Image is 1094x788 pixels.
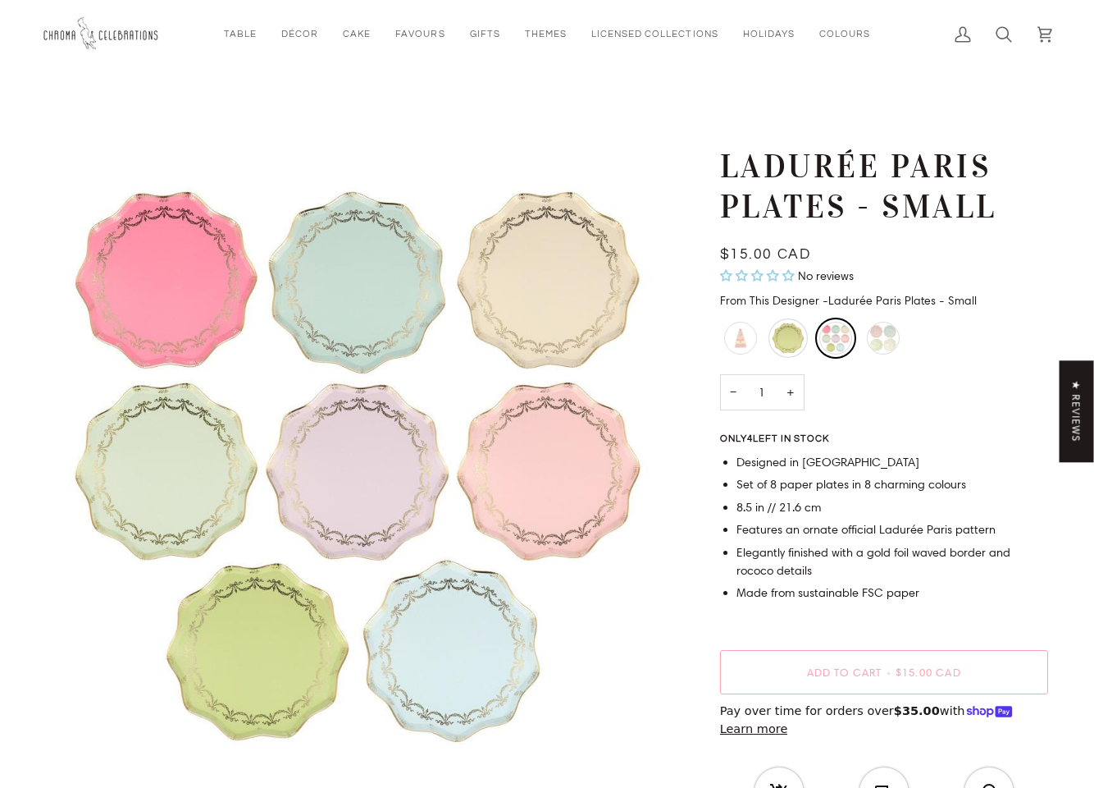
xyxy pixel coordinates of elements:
li: Made from sustainable FSC paper [736,584,1048,602]
span: Favours [395,27,444,41]
span: Holidays [743,27,795,41]
li: Designed in [GEOGRAPHIC_DATA] [736,454,1048,472]
span: Add to Cart [807,666,882,679]
span: - [823,293,828,308]
span: Themes [525,27,567,41]
li: Set of 8 paper plates in 8 charming colours [736,476,1048,494]
span: Only left in stock [720,434,837,444]
span: Table [224,27,257,41]
li: Elegantly finished with a gold foil waved border and rococo details [736,544,1048,580]
li: Ladurée Paris Plates - Large [768,318,809,359]
button: Decrease quantity [720,374,746,411]
span: Décor [281,27,318,41]
span: • [882,666,896,679]
span: Ladurée Paris Plates - Small [823,293,977,308]
div: Click to open Judge.me floating reviews tab [1060,360,1094,462]
li: 8.5 in // 21.6 cm [736,499,1048,517]
span: Gifts [470,27,500,41]
li: Ladurée Floral Plates - Small [863,318,904,359]
button: Add to Cart [720,650,1048,694]
span: From This Designer [720,293,819,308]
li: Features an ornate official Ladurée Paris pattern [736,521,1048,539]
img: Chroma Celebrations [41,12,164,56]
span: $15.00 CAD [720,247,811,262]
span: Colours [819,27,870,41]
span: No reviews [798,268,854,283]
span: Licensed Collections [591,27,718,41]
li: Ladurée Macaron Napkins [720,318,761,359]
h1: Ladurée Paris Plates - Small [720,147,1036,227]
input: Quantity [720,374,805,411]
span: 4 [747,434,753,443]
li: Ladurée Paris Plates - Small [815,318,856,359]
span: $15.00 CAD [896,666,961,679]
button: Increase quantity [777,374,805,411]
img: Ladurée Paris Plates - Small [41,147,673,780]
span: Cake [343,27,371,41]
